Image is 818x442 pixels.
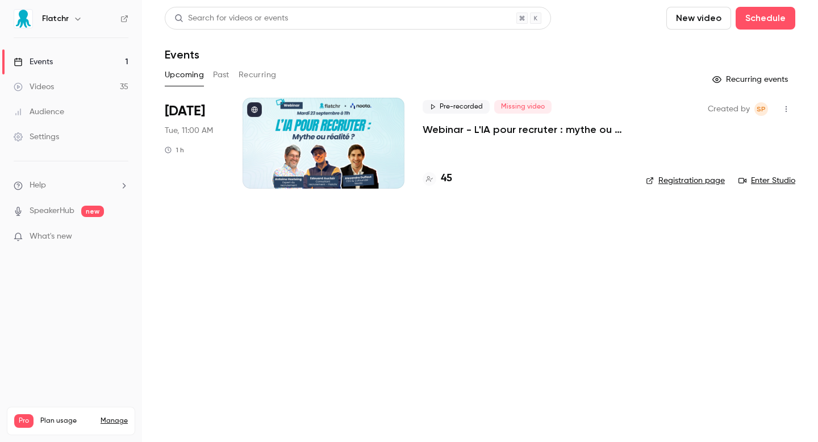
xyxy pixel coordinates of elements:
[165,125,213,136] span: Tue, 11:00 AM
[30,180,46,191] span: Help
[40,416,94,426] span: Plan usage
[738,175,795,186] a: Enter Studio
[115,232,128,242] iframe: Noticeable Trigger
[165,48,199,61] h1: Events
[646,175,725,186] a: Registration page
[101,416,128,426] a: Manage
[423,100,490,114] span: Pre-recorded
[14,414,34,428] span: Pro
[757,102,766,116] span: SP
[213,66,229,84] button: Past
[423,171,452,186] a: 45
[14,81,54,93] div: Videos
[14,10,32,28] img: Flatchr
[165,102,205,120] span: [DATE]
[736,7,795,30] button: Schedule
[441,171,452,186] h4: 45
[81,206,104,217] span: new
[708,102,750,116] span: Created by
[174,12,288,24] div: Search for videos or events
[42,13,69,24] h6: Flatchr
[30,205,74,217] a: SpeakerHub
[14,106,64,118] div: Audience
[165,145,184,155] div: 1 h
[494,100,552,114] span: Missing video
[14,56,53,68] div: Events
[754,102,768,116] span: Sylvain Paulet
[666,7,731,30] button: New video
[165,66,204,84] button: Upcoming
[14,180,128,191] li: help-dropdown-opener
[423,123,628,136] a: Webinar - L'IA pour recruter : mythe ou réalité ?
[30,231,72,243] span: What's new
[239,66,277,84] button: Recurring
[14,131,59,143] div: Settings
[165,98,224,189] div: Sep 23 Tue, 11:00 AM (Europe/Paris)
[707,70,795,89] button: Recurring events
